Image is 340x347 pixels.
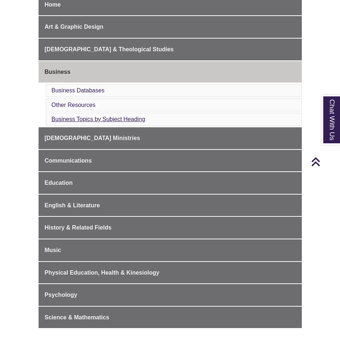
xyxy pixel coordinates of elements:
span: Psychology [45,292,77,298]
a: [DEMOGRAPHIC_DATA] & Theological Studies [39,39,302,60]
a: Education [39,172,302,194]
span: Communications [45,157,92,164]
a: Art & Graphic Design [39,16,302,38]
a: Business Databases [52,87,105,93]
span: Physical Education, Health & Kinesiology [45,270,160,276]
a: Business [39,61,302,83]
span: Art & Graphic Design [45,24,104,30]
a: Other Resources [52,102,96,108]
a: Communications [39,150,302,172]
a: Music [39,239,302,261]
a: English & Literature [39,195,302,216]
a: History & Related Fields [39,217,302,239]
span: Education [45,180,73,186]
span: [DEMOGRAPHIC_DATA] & Theological Studies [45,46,174,52]
span: Science & Mathematics [45,314,109,320]
a: Physical Education, Health & Kinesiology [39,262,302,284]
span: History & Related Fields [45,224,112,231]
span: Business [45,69,71,75]
a: [DEMOGRAPHIC_DATA] Ministries [39,127,302,149]
span: English & Literature [45,202,100,208]
a: Psychology [39,284,302,306]
span: Music [45,247,61,253]
a: Business Topics by Subject Heading [52,116,145,122]
a: Science & Mathematics [39,307,302,328]
span: [DEMOGRAPHIC_DATA] Ministries [45,135,140,141]
span: Home [45,1,61,8]
a: Back to Top [311,157,338,167]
